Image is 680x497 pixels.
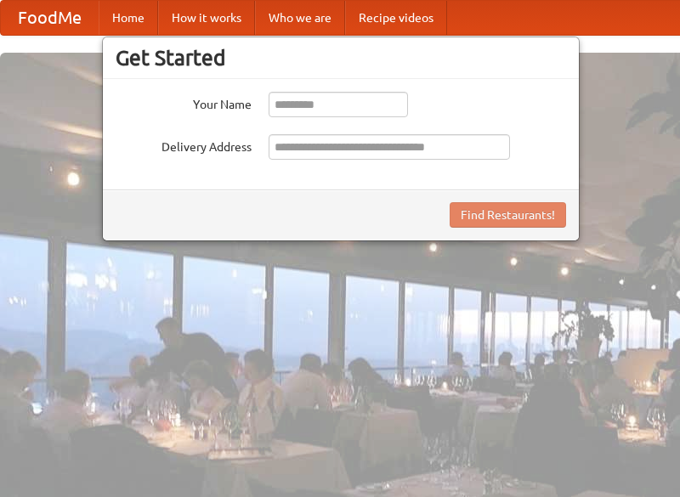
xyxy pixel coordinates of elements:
label: Delivery Address [116,134,252,155]
a: Who we are [255,1,345,35]
h3: Get Started [116,45,566,71]
a: Home [99,1,158,35]
a: FoodMe [1,1,99,35]
label: Your Name [116,92,252,113]
a: Recipe videos [345,1,447,35]
a: How it works [158,1,255,35]
button: Find Restaurants! [450,202,566,228]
